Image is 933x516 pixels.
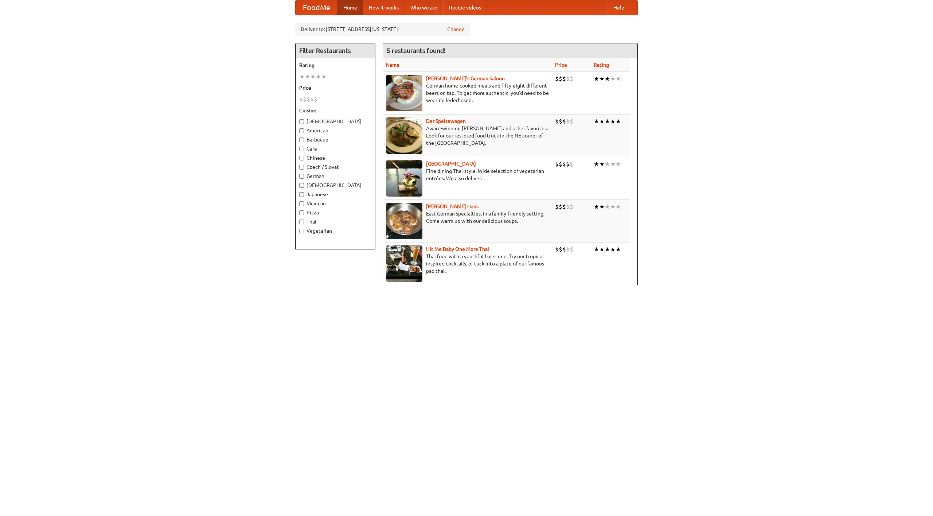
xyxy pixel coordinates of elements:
li: $ [566,203,570,211]
label: Vegetarian [299,227,371,234]
li: $ [566,245,570,253]
li: $ [562,203,566,211]
a: Change [447,26,465,33]
li: ★ [599,117,605,125]
li: ★ [594,117,599,125]
li: $ [570,160,573,168]
p: German home-cooked meals and fifty-eight different beers on tap. To get more authentic, you'd nee... [386,82,549,104]
div: Deliver to: [STREET_ADDRESS][US_STATE] [295,23,470,36]
label: Pizza [299,209,371,216]
input: Vegetarian [299,229,304,233]
p: East German specialties, in a family-friendly setting. Come warm up with our delicious soups. [386,210,549,225]
a: Name [386,62,399,68]
li: ★ [605,117,610,125]
li: $ [559,75,562,83]
li: ★ [310,73,316,81]
p: Award-winning [PERSON_NAME] and other favorites. Look for our restored food truck in the NE corne... [386,125,549,147]
p: Fine dining Thai-style. Wide selection of vegetarian entrées. We also deliver. [386,167,549,182]
input: Chinese [299,156,304,160]
li: $ [562,117,566,125]
li: ★ [616,75,621,83]
input: American [299,128,304,133]
li: $ [314,95,317,103]
li: ★ [610,117,616,125]
li: $ [307,95,310,103]
a: How it works [363,0,405,15]
a: [PERSON_NAME] Haus [426,203,479,209]
b: [GEOGRAPHIC_DATA] [426,161,476,167]
label: Cafe [299,145,371,152]
label: Thai [299,218,371,225]
img: kohlhaus.jpg [386,203,422,239]
label: Chinese [299,154,371,162]
li: ★ [299,73,305,81]
li: $ [570,117,573,125]
p: Thai food with a youthful bar scene. Try our tropical inspired cocktails, or tuck into a plate of... [386,253,549,275]
input: Czech / Slovak [299,165,304,170]
li: ★ [594,245,599,253]
li: $ [559,160,562,168]
li: $ [555,75,559,83]
li: $ [570,245,573,253]
label: Mexican [299,200,371,207]
li: $ [570,203,573,211]
li: ★ [305,73,310,81]
input: [DEMOGRAPHIC_DATA] [299,183,304,188]
img: esthers.jpg [386,75,422,111]
li: ★ [599,245,605,253]
a: Help [608,0,630,15]
input: Thai [299,220,304,224]
input: Cafe [299,147,304,151]
a: FoodMe [296,0,337,15]
input: [DEMOGRAPHIC_DATA] [299,119,304,124]
li: $ [570,75,573,83]
li: ★ [616,160,621,168]
a: Recipe videos [443,0,487,15]
label: [DEMOGRAPHIC_DATA] [299,182,371,189]
a: Home [337,0,363,15]
li: ★ [616,203,621,211]
li: ★ [610,75,616,83]
li: ★ [605,160,610,168]
input: Mexican [299,201,304,206]
li: ★ [605,245,610,253]
li: $ [555,117,559,125]
li: ★ [599,75,605,83]
h5: Cuisine [299,107,371,114]
li: $ [566,117,570,125]
li: ★ [316,73,321,81]
li: $ [555,245,559,253]
a: Who we are [405,0,443,15]
li: ★ [610,245,616,253]
li: ★ [605,203,610,211]
li: ★ [610,203,616,211]
ng-pluralize: 5 restaurants found! [387,47,446,54]
a: [PERSON_NAME]'s German Saloon [426,75,505,81]
li: $ [559,203,562,211]
a: Hit Me Baby One More Thai [426,246,489,252]
a: Rating [594,62,609,68]
li: $ [559,117,562,125]
li: ★ [605,75,610,83]
input: Japanese [299,192,304,197]
li: ★ [616,245,621,253]
li: $ [562,160,566,168]
li: $ [299,95,303,103]
li: ★ [594,203,599,211]
li: ★ [321,73,327,81]
label: Czech / Slovak [299,163,371,171]
li: ★ [594,75,599,83]
li: ★ [616,117,621,125]
li: $ [566,75,570,83]
b: Der Speisewagen [426,118,466,124]
li: ★ [599,160,605,168]
h5: Price [299,84,371,92]
li: $ [303,95,307,103]
input: Pizza [299,210,304,215]
label: [DEMOGRAPHIC_DATA] [299,118,371,125]
img: speisewagen.jpg [386,117,422,154]
li: ★ [610,160,616,168]
li: $ [559,245,562,253]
